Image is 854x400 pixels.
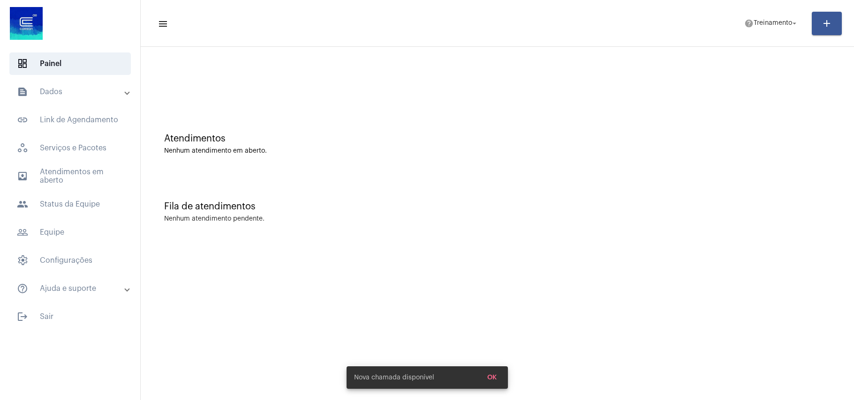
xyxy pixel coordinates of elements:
[17,142,28,154] span: sidenav icon
[158,18,167,30] mat-icon: sidenav icon
[9,137,131,159] span: Serviços e Pacotes
[9,221,131,244] span: Equipe
[17,86,125,97] mat-panel-title: Dados
[754,20,792,27] span: Treinamento
[17,311,28,322] mat-icon: sidenav icon
[8,5,45,42] img: d4669ae0-8c07-2337-4f67-34b0df7f5ae4.jpeg
[744,19,754,28] mat-icon: help
[17,283,125,294] mat-panel-title: Ajuda e suporte
[739,14,804,33] button: Treinamento
[6,81,140,103] mat-expansion-panel-header: sidenav iconDados
[164,133,831,144] div: Atendimentos
[9,52,131,75] span: Painel
[17,227,28,238] mat-icon: sidenav icon
[9,249,131,272] span: Configurações
[17,86,28,97] mat-icon: sidenav icon
[6,277,140,300] mat-expansion-panel-header: sidenav iconAjuda e suporte
[164,201,831,212] div: Fila de atendimentos
[9,109,131,131] span: Link de Agendamento
[17,255,28,266] span: sidenav icon
[790,19,799,28] mat-icon: arrow_drop_down
[9,193,131,215] span: Status da Equipe
[9,305,131,328] span: Sair
[17,58,28,69] span: sidenav icon
[164,148,831,155] div: Nenhum atendimento em aberto.
[17,114,28,126] mat-icon: sidenav icon
[487,374,497,381] span: OK
[821,18,832,29] mat-icon: add
[17,283,28,294] mat-icon: sidenav icon
[480,369,504,386] button: OK
[9,165,131,187] span: Atendimentos em aberto
[17,170,28,182] mat-icon: sidenav icon
[17,199,28,210] mat-icon: sidenav icon
[354,373,434,382] span: Nova chamada disponível
[164,215,265,222] div: Nenhum atendimento pendente.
